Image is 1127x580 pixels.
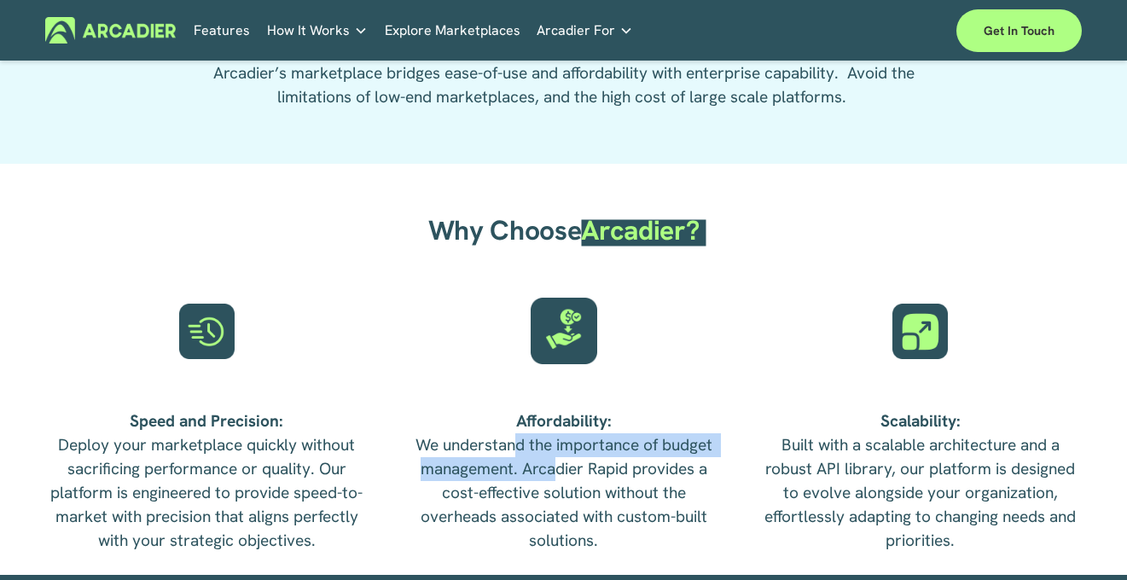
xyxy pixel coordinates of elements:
span: Arcadier? [581,212,699,248]
a: folder dropdown [267,17,368,43]
a: Get in touch [956,9,1082,52]
span: Why Choose [428,212,582,248]
a: folder dropdown [537,17,633,43]
strong: Affordability: [516,410,612,432]
p: We understand the importance of budget management. Arcadier Rapid provides a cost-effective solut... [402,409,725,553]
p: Deploy your marketplace quickly without sacrificing performance or quality. Our platform is engin... [45,409,369,553]
span: Arcadier For [537,19,615,43]
img: Arcadier [45,17,176,43]
strong: Speed and Precision: [130,410,283,432]
div: Widget de chat [1042,498,1127,580]
a: Features [194,17,250,43]
a: Explore Marketplaces [385,17,520,43]
p: Built with a scalable architecture and a robust API library, our platform is designed to evolve a... [758,409,1082,553]
iframe: Chat Widget [1042,498,1127,580]
span: How It Works [267,19,350,43]
strong: Scalability: [880,410,961,432]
